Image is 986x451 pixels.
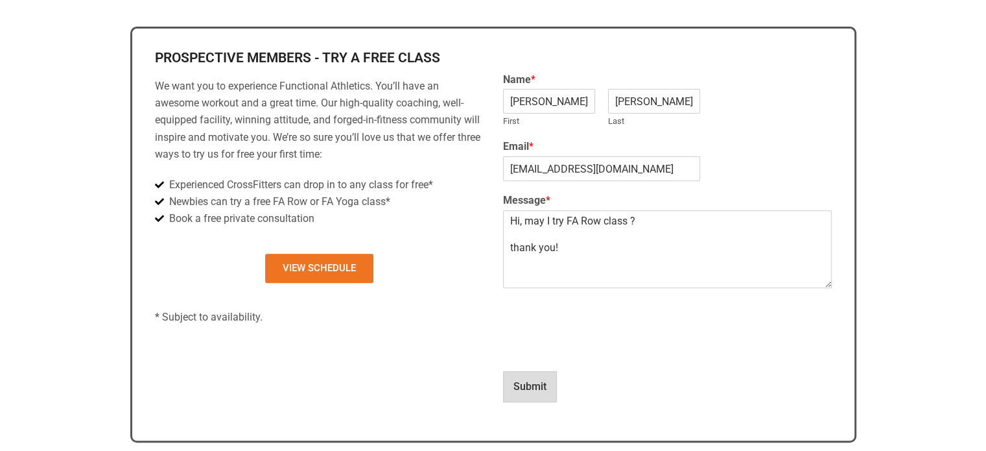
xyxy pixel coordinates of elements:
[503,301,700,398] iframe: reCAPTCHA
[166,193,390,210] span: Newbies can try a free FA Row or FA Yoga class*
[503,194,832,208] label: Message
[265,254,373,283] a: View Schedule
[166,210,314,227] span: Book a free private consultation
[503,73,832,87] label: Name
[608,116,700,127] label: Last
[503,116,595,127] label: First
[155,309,484,326] p: * Subject to availability.
[503,140,832,154] label: Email
[155,51,484,65] h2: Prospective Members - Try a Free Class
[503,371,557,402] button: Submit
[166,177,433,193] span: Experienced CrossFitters can drop in to any class for free*
[155,78,484,164] p: We want you to experience Functional Athletics. You’ll have an awesome workout and a great time. ...
[283,263,356,273] span: View Schedule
